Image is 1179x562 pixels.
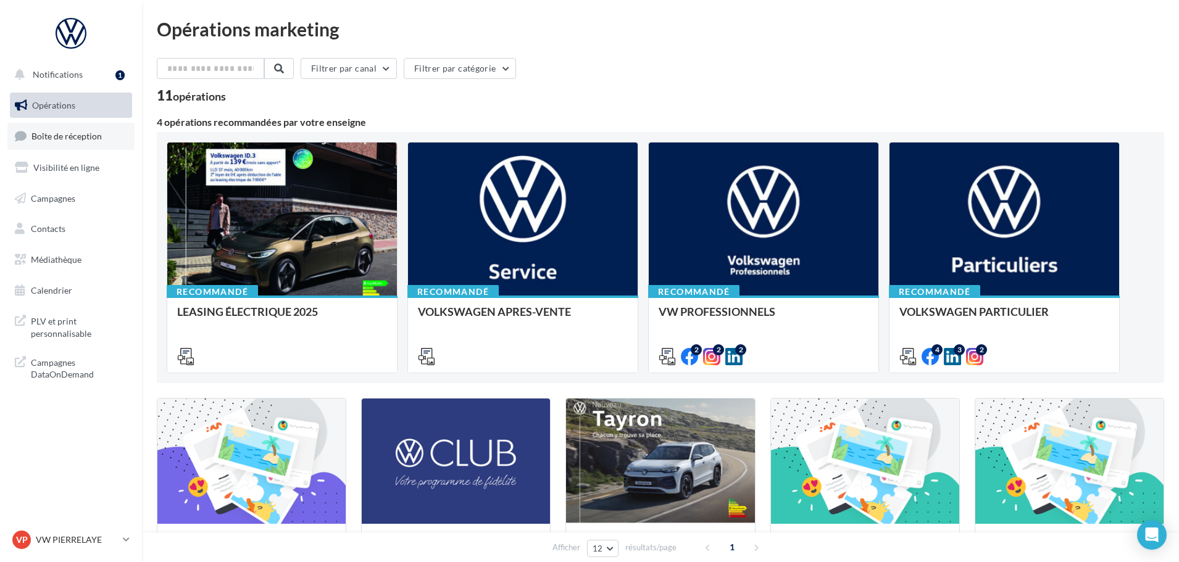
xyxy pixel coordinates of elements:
[407,285,499,299] div: Recommandé
[625,542,677,553] span: résultats/page
[115,70,125,80] div: 1
[648,285,739,299] div: Recommandé
[7,308,135,344] a: PLV et print personnalisable
[7,247,135,273] a: Médiathèque
[33,69,83,80] span: Notifications
[31,354,127,381] span: Campagnes DataOnDemand
[899,305,1109,330] div: VOLKSWAGEN PARTICULIER
[31,131,102,141] span: Boîte de réception
[157,117,1164,127] div: 4 opérations recommandées par votre enseigne
[31,192,75,203] span: Campagnes
[32,100,75,110] span: Opérations
[889,285,980,299] div: Recommandé
[722,537,742,557] span: 1
[7,62,130,88] button: Notifications 1
[931,344,943,355] div: 4
[587,540,619,557] button: 12
[31,223,65,234] span: Contacts
[418,305,628,330] div: VOLKSWAGEN APRES-VENTE
[7,349,135,386] a: Campagnes DataOnDemand
[31,254,81,265] span: Médiathèque
[404,58,516,79] button: Filtrer par catégorie
[691,344,702,355] div: 2
[173,91,226,102] div: opérations
[177,305,387,330] div: LEASING ÉLECTRIQUE 2025
[157,89,226,102] div: 11
[976,344,987,355] div: 2
[659,305,869,330] div: VW PROFESSIONNELS
[167,285,258,299] div: Recommandé
[7,278,135,304] a: Calendrier
[31,285,72,295] span: Calendrier
[7,155,135,181] a: Visibilité en ligne
[7,123,135,149] a: Boîte de réception
[157,20,1164,38] div: Opérations marketing
[713,344,724,355] div: 2
[33,162,99,173] span: Visibilité en ligne
[7,93,135,118] a: Opérations
[10,528,132,552] a: VP VW PIERRELAYE
[301,58,397,79] button: Filtrer par canal
[954,344,965,355] div: 3
[16,534,28,546] span: VP
[7,186,135,212] a: Campagnes
[1137,520,1167,550] div: Open Intercom Messenger
[735,344,746,355] div: 2
[7,216,135,242] a: Contacts
[36,534,118,546] p: VW PIERRELAYE
[593,543,603,553] span: 12
[552,542,580,553] span: Afficher
[31,313,127,339] span: PLV et print personnalisable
